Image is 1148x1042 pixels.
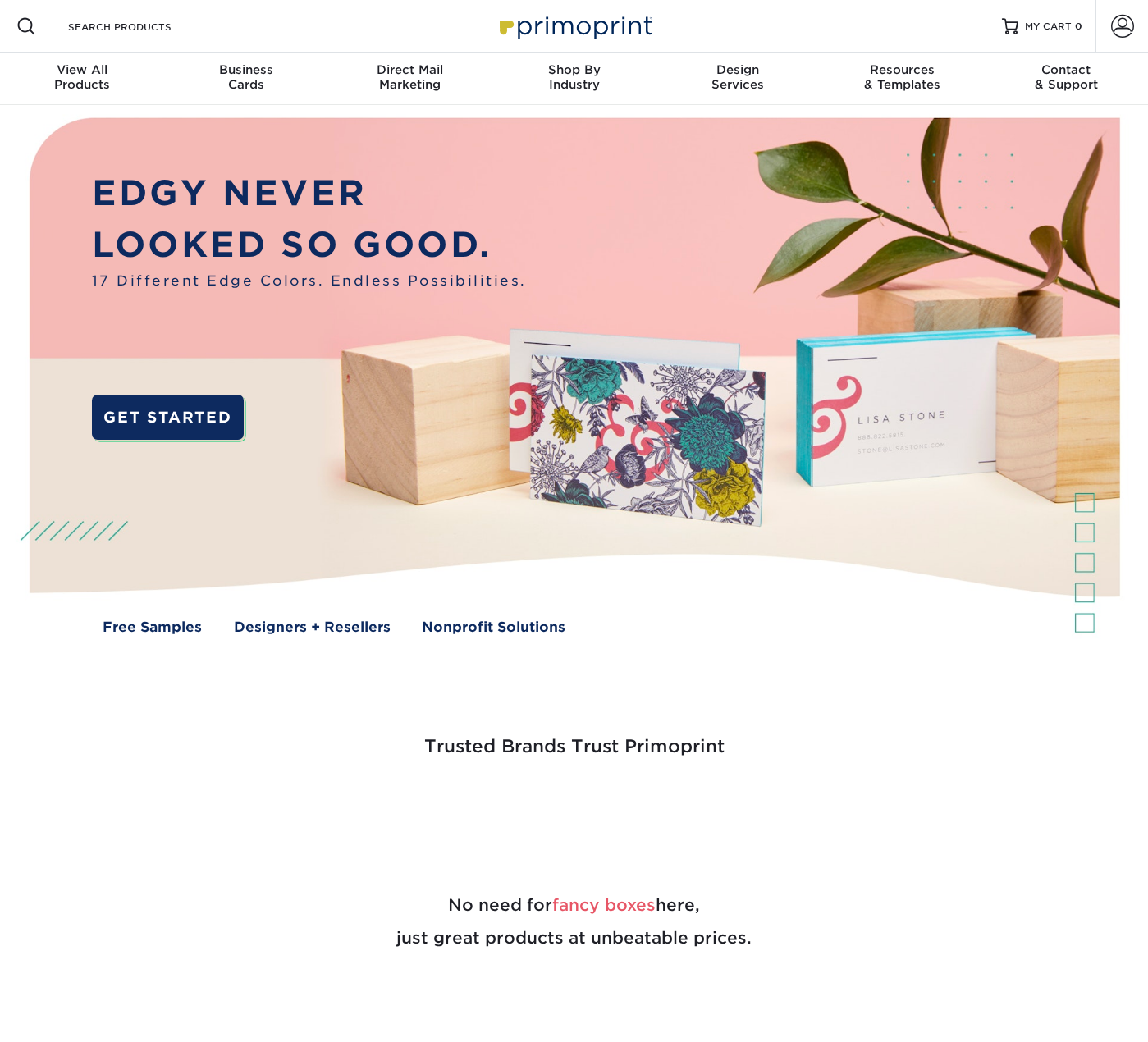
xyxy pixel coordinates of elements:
[656,62,820,77] span: Design
[656,53,820,105] a: DesignServices
[164,62,328,77] span: Business
[656,62,820,92] div: Services
[92,167,527,219] p: EDGY NEVER
[328,53,492,105] a: Direct MailMarketing
[92,395,244,440] a: GET STARTED
[820,53,984,105] a: Resources& Templates
[94,849,1054,994] h2: No need for here, just great products at unbeatable prices.
[1025,20,1072,34] span: MY CART
[164,62,328,92] div: Cards
[942,800,943,801] img: Goodwill
[164,53,328,105] a: BusinessCards
[422,617,565,638] a: Nonprofit Solutions
[474,800,475,801] img: Google
[94,697,1054,777] h3: Trusted Brands Trust Primoprint
[328,62,492,77] span: Direct Mail
[92,219,527,271] p: LOOKED SO GOOD.
[1075,21,1082,32] span: 0
[328,62,492,92] div: Marketing
[984,62,1148,92] div: & Support
[492,62,656,77] span: Shop By
[492,53,656,105] a: Shop ByIndustry
[234,617,391,638] a: Designers + Resellers
[103,617,202,638] a: Free Samples
[552,895,656,915] span: fancy boxes
[302,800,303,801] img: Freeform
[66,16,226,36] input: SEARCH PRODUCTS.....
[492,8,656,43] img: Primoprint
[820,62,984,77] span: Resources
[984,62,1148,77] span: Contact
[630,800,631,801] img: Mini
[92,271,527,291] span: 17 Different Edge Colors. Endless Possibilities.
[820,62,984,92] div: & Templates
[984,53,1148,105] a: Contact& Support
[492,62,656,92] div: Industry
